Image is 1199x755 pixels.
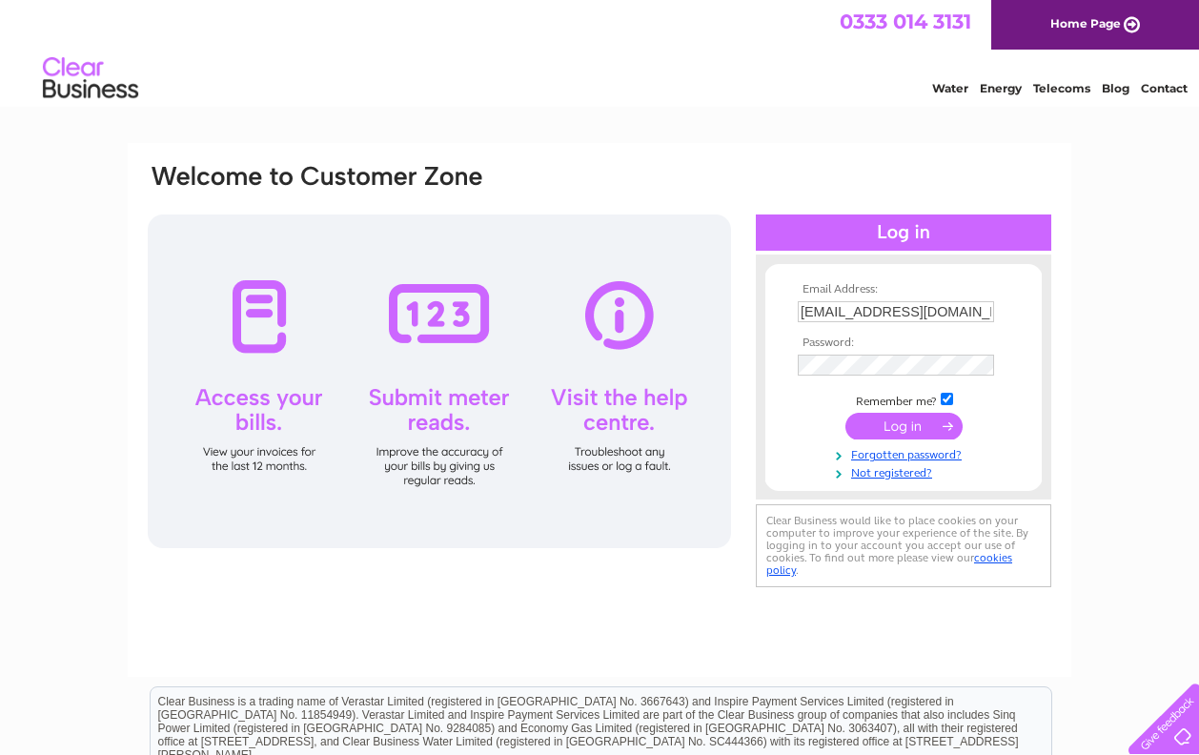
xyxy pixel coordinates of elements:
td: Remember me? [793,390,1014,409]
input: Submit [845,413,963,439]
a: Telecoms [1033,81,1090,95]
div: Clear Business is a trading name of Verastar Limited (registered in [GEOGRAPHIC_DATA] No. 3667643... [151,10,1051,92]
a: Not registered? [798,462,1014,480]
a: Contact [1141,81,1188,95]
th: Email Address: [793,283,1014,296]
a: cookies policy [766,551,1012,577]
div: Clear Business would like to place cookies on your computer to improve your experience of the sit... [756,504,1051,587]
th: Password: [793,337,1014,350]
a: Forgotten password? [798,444,1014,462]
a: 0333 014 3131 [840,10,971,33]
a: Water [932,81,968,95]
a: Blog [1102,81,1129,95]
img: logo.png [42,50,139,108]
a: Energy [980,81,1022,95]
